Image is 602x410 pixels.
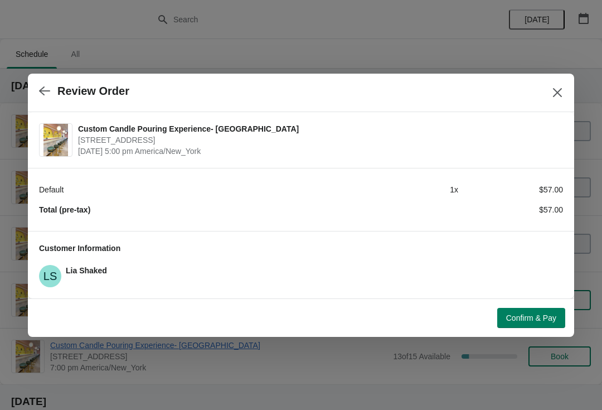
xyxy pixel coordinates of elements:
[57,85,129,98] h2: Review Order
[43,124,68,156] img: Custom Candle Pouring Experience- Delray Beach | 415 East Atlantic Avenue, Delray Beach, FL, USA ...
[43,270,57,282] text: LS
[458,204,563,215] div: $57.00
[353,184,458,195] div: 1 x
[78,134,557,146] span: [STREET_ADDRESS]
[547,83,567,103] button: Close
[39,265,61,287] span: Lia
[506,313,556,322] span: Confirm & Pay
[78,123,557,134] span: Custom Candle Pouring Experience- [GEOGRAPHIC_DATA]
[458,184,563,195] div: $57.00
[66,266,107,275] span: Lia Shaked
[39,244,120,253] span: Customer Information
[39,184,353,195] div: Default
[78,146,557,157] span: [DATE] 5:00 pm America/New_York
[497,308,565,328] button: Confirm & Pay
[39,205,90,214] strong: Total (pre-tax)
